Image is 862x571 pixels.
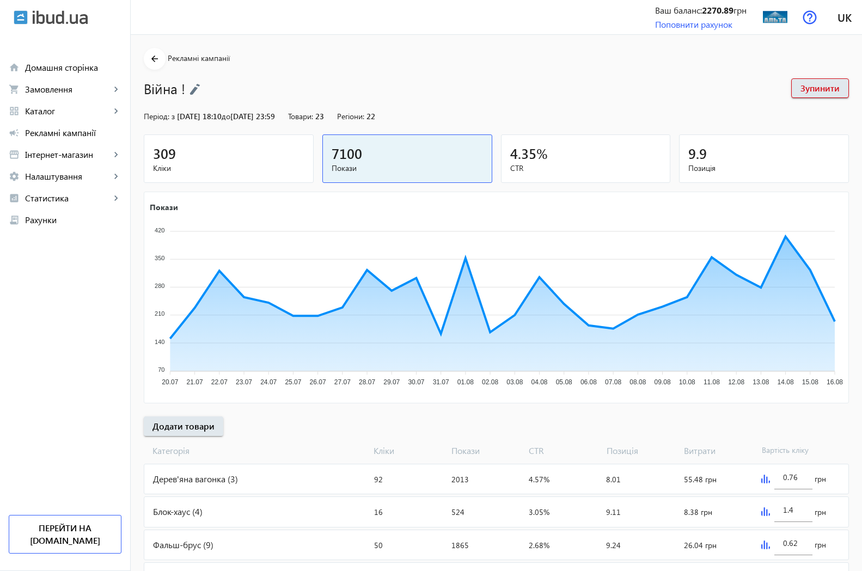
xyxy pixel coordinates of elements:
mat-icon: keyboard_arrow_right [111,149,121,160]
span: Додати товари [152,420,215,432]
div: Дерев'яна вагонка (3) [144,464,370,494]
span: % [536,144,548,162]
div: Блок-хаус (4) [144,497,370,526]
button: Зупинити [791,78,849,98]
span: Період: з [144,111,175,121]
tspan: 08.08 [629,378,646,386]
span: 9.11 [606,507,621,517]
span: Позиція [602,445,680,457]
tspan: 31.07 [433,378,449,386]
span: 50 [374,540,383,550]
mat-icon: grid_view [9,106,20,116]
span: грн [815,507,826,518]
img: ibud_text.svg [33,10,88,24]
span: 8.38 грн [684,507,712,517]
span: 92 [374,474,383,484]
span: Регіони: [337,111,364,121]
tspan: 29.07 [383,378,400,386]
tspan: 05.08 [556,378,572,386]
tspan: 210 [155,310,164,317]
span: 55.48 грн [684,474,717,484]
span: 3.05% [529,507,549,517]
tspan: 140 [155,339,164,345]
span: 4.35 [510,144,536,162]
tspan: 30.07 [408,378,424,386]
tspan: 15.08 [802,378,818,386]
span: Зупинити [800,82,840,94]
tspan: 03.08 [506,378,523,386]
span: [DATE] 18:10 [DATE] 23:59 [177,111,275,121]
span: 9.24 [606,540,621,550]
h1: Війна ! [144,79,780,98]
tspan: 22.07 [211,378,228,386]
div: Фальш-брус (9) [144,530,370,560]
b: 2270.89 [702,4,733,16]
a: Поповнити рахунок [655,19,732,30]
img: graph.svg [761,541,770,549]
span: Товари: [288,111,313,121]
span: 2.68% [529,540,549,550]
span: 9.9 [688,144,707,162]
mat-icon: arrow_back [148,52,162,66]
mat-icon: keyboard_arrow_right [111,171,121,182]
mat-icon: analytics [9,193,20,204]
span: 26.04 грн [684,540,717,550]
span: 23 [315,111,324,121]
tspan: 12.08 [728,378,744,386]
mat-icon: keyboard_arrow_right [111,84,121,95]
img: graph.svg [761,475,770,483]
div: Ваш баланс: грн [655,4,747,16]
tspan: 11.08 [704,378,720,386]
span: Домашня сторінка [25,62,121,73]
tspan: 09.08 [655,378,671,386]
img: ibud.svg [14,10,28,24]
span: до [222,111,230,121]
tspan: 14.08 [778,378,794,386]
text: Покази [150,201,178,212]
tspan: 10.08 [679,378,695,386]
span: Каталог [25,106,111,116]
span: Покази [447,445,524,457]
a: Перейти на [DOMAIN_NAME] [9,515,121,554]
span: грн [815,474,826,484]
span: uk [837,10,852,24]
span: Інтернет-магазин [25,149,111,160]
span: 2013 [451,474,469,484]
span: 16 [374,507,383,517]
button: Додати товари [144,416,223,436]
span: 4.57% [529,474,549,484]
tspan: 21.07 [187,378,203,386]
span: Категорія [144,445,369,457]
tspan: 25.07 [285,378,301,386]
img: graph.svg [761,507,770,516]
tspan: 24.07 [260,378,277,386]
mat-icon: shopping_cart [9,84,20,95]
tspan: 350 [155,255,164,261]
tspan: 16.08 [827,378,843,386]
mat-icon: receipt_long [9,214,20,225]
span: Кліки [153,163,304,174]
span: 8.01 [606,474,621,484]
mat-icon: storefront [9,149,20,160]
tspan: 13.08 [753,378,769,386]
mat-icon: keyboard_arrow_right [111,193,121,204]
tspan: 420 [155,226,164,233]
tspan: 27.07 [334,378,351,386]
tspan: 04.08 [531,378,547,386]
tspan: 26.07 [310,378,326,386]
span: Рекламні кампанії [25,127,121,138]
mat-icon: campaign [9,127,20,138]
span: Налаштування [25,171,111,182]
tspan: 23.07 [236,378,252,386]
tspan: 02.08 [482,378,498,386]
span: 22 [366,111,375,121]
tspan: 28.07 [359,378,375,386]
tspan: 06.08 [580,378,597,386]
span: CTR [510,163,662,174]
span: 309 [153,144,176,162]
span: Рахунки [25,214,121,225]
span: Статистика [25,193,111,204]
img: 30096267ab8a016071949415137317-1284282106.jpg [763,5,787,29]
span: CTR [524,445,602,457]
img: help.svg [803,10,817,24]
